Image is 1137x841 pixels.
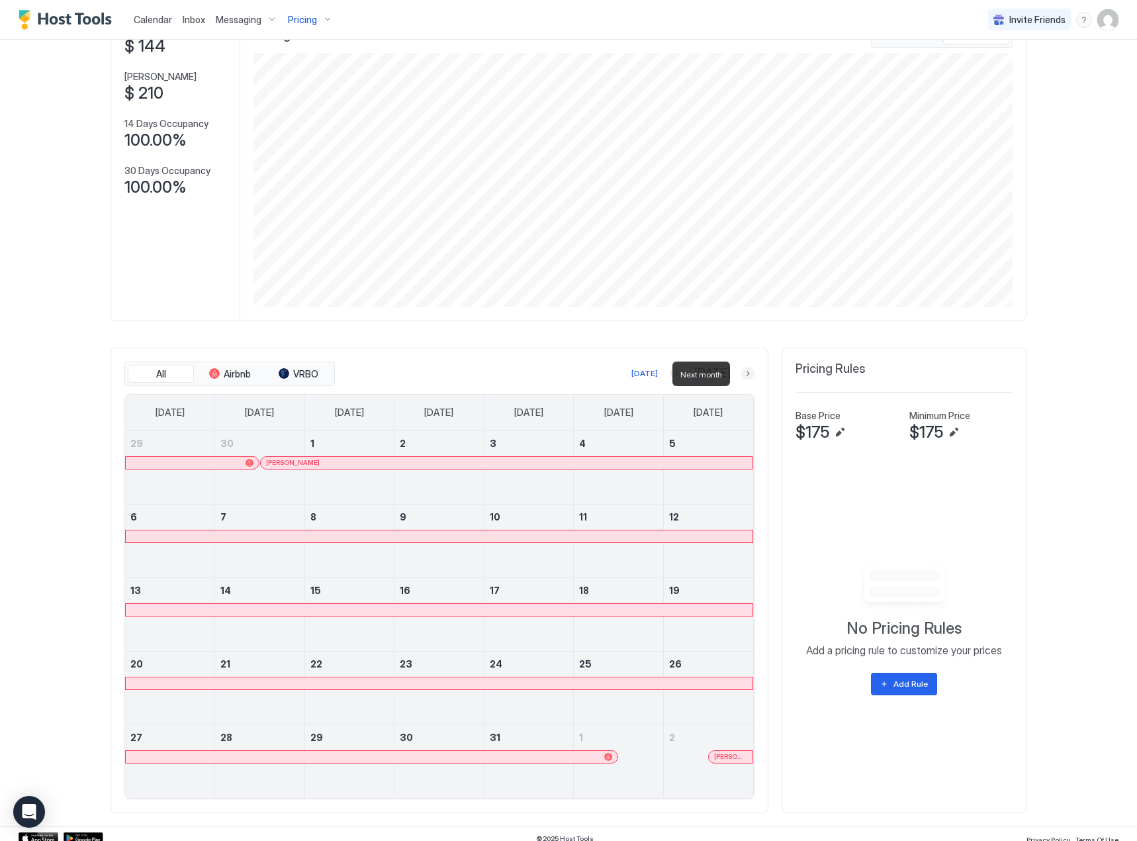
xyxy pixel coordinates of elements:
td: July 22, 2025 [304,651,394,724]
span: $ 144 [124,36,165,56]
span: Minimum Price [909,410,970,422]
td: July 10, 2025 [484,504,574,577]
a: July 11, 2025 [574,505,663,529]
a: July 30, 2025 [394,725,484,750]
td: July 27, 2025 [125,724,215,798]
span: 16 [400,585,410,596]
td: July 13, 2025 [125,577,215,651]
a: Thursday [501,395,557,430]
span: Pricing [288,14,317,26]
td: July 4, 2025 [574,431,664,505]
span: 18 [579,585,589,596]
div: User profile [1097,9,1118,30]
button: Next month [741,367,754,380]
button: VRBO [265,365,332,383]
span: 5 [669,438,676,449]
a: Host Tools Logo [19,10,118,30]
span: 1 [310,438,314,449]
a: Wednesday [411,395,467,430]
button: Airbnb [197,365,263,383]
span: [PERSON_NAME] [266,458,320,467]
span: $ 210 [124,83,163,103]
button: Previous month [670,367,684,380]
span: Base Price [796,410,841,422]
a: Inbox [183,13,205,26]
a: July 23, 2025 [394,652,484,676]
span: 14 [220,585,231,596]
span: 19 [669,585,680,596]
td: July 6, 2025 [125,504,215,577]
a: July 25, 2025 [574,652,663,676]
a: July 22, 2025 [305,652,394,676]
span: [DATE] [156,407,185,419]
a: July 20, 2025 [125,652,214,676]
span: 12 [669,511,679,522]
span: 8 [310,511,316,522]
span: 25 [579,658,592,669]
td: August 2, 2025 [663,724,753,798]
span: 21 [220,658,230,669]
td: July 14, 2025 [215,577,305,651]
span: [DATE] [604,407,633,419]
a: July 29, 2025 [305,725,394,750]
span: 9 [400,511,406,522]
td: July 18, 2025 [574,577,664,651]
span: 30 [220,438,234,449]
a: July 19, 2025 [664,578,753,603]
td: July 28, 2025 [215,724,305,798]
td: July 15, 2025 [304,577,394,651]
a: Saturday [680,395,736,430]
span: $175 [796,422,829,442]
div: Add Rule [893,678,928,690]
div: Empty image [847,562,962,613]
td: July 16, 2025 [394,577,484,651]
span: 27 [130,732,142,743]
a: July 14, 2025 [215,578,304,603]
span: [DATE] [424,407,453,419]
div: [DATE] [631,368,658,379]
span: 1 [579,732,583,743]
a: July 10, 2025 [484,505,574,529]
td: July 17, 2025 [484,577,574,651]
span: 15 [310,585,321,596]
td: July 19, 2025 [663,577,753,651]
span: Inbox [183,14,205,25]
span: [DATE] [694,407,723,419]
a: July 15, 2025 [305,578,394,603]
span: 22 [310,658,322,669]
td: July 7, 2025 [215,504,305,577]
td: July 26, 2025 [663,651,753,724]
span: 3 [490,438,496,449]
span: Pricing Rules [796,362,866,377]
button: Edit [832,424,848,440]
a: July 24, 2025 [484,652,574,676]
td: August 1, 2025 [574,724,664,798]
td: July 31, 2025 [484,724,574,798]
td: July 1, 2025 [304,431,394,505]
a: August 2, 2025 [664,725,753,750]
a: July 21, 2025 [215,652,304,676]
span: 13 [130,585,141,596]
span: 17 [490,585,500,596]
td: July 5, 2025 [663,431,753,505]
span: 29 [130,438,143,449]
td: July 29, 2025 [304,724,394,798]
span: [DATE] [514,407,543,419]
span: 100.00% [124,130,187,150]
span: No Pricing Rules [846,618,962,638]
a: July 5, 2025 [664,431,753,456]
span: All [156,368,166,380]
span: 6 [130,511,137,522]
span: [PERSON_NAME] [124,71,197,83]
div: tab-group [124,362,335,387]
a: July 8, 2025 [305,505,394,529]
a: July 16, 2025 [394,578,484,603]
span: 7 [220,511,226,522]
span: [DATE] [335,407,364,419]
div: menu [1076,12,1092,28]
span: VRBO [293,368,318,380]
a: July 18, 2025 [574,578,663,603]
button: Add Rule [871,673,937,695]
a: June 30, 2025 [215,431,304,456]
